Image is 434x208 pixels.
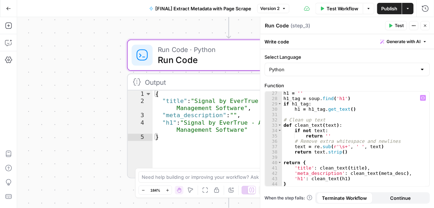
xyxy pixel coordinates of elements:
[257,4,289,13] button: Version 2
[145,90,152,98] span: Toggle code folding, rows 1 through 5
[265,90,282,96] div: 27
[278,160,282,165] span: Toggle code folding, rows 40 through 44
[128,119,153,134] div: 4
[265,176,282,181] div: 43
[378,37,430,46] button: Generate with AI
[387,38,421,45] span: Generate with AI
[316,3,363,14] button: Test Workflow
[265,181,282,187] div: 44
[261,5,280,12] span: Version 2
[265,123,282,128] div: 33
[128,90,153,98] div: 1
[265,149,282,155] div: 38
[265,106,282,112] div: 30
[265,171,282,176] div: 42
[128,112,153,119] div: 3
[158,53,295,66] span: Run Code
[265,195,313,201] a: When the step fails:
[128,134,153,141] div: 5
[278,101,282,106] span: Toggle code folding, rows 29 through 30
[156,5,252,12] span: [FINAL] Extract Metadata with Page Scrape
[327,5,359,12] span: Test Workflow
[158,44,295,54] span: Run Code · Python
[265,117,282,123] div: 32
[265,22,289,29] textarea: Run Code
[265,133,282,139] div: 35
[265,101,282,106] div: 29
[265,139,282,144] div: 36
[265,165,282,171] div: 41
[145,77,294,87] div: Output
[291,22,311,29] span: ( step_3 )
[373,192,429,204] button: Continue
[265,96,282,101] div: 28
[150,187,160,193] span: 184%
[269,66,417,73] input: Python
[265,128,282,133] div: 34
[145,3,256,14] button: [FINAL] Extract Metadata with Page Scrape
[322,194,367,202] span: Terminate Workflow
[265,82,430,89] label: Function
[265,160,282,165] div: 40
[127,40,330,178] div: Run Code · PythonRun CodeStep 3Output{ "title":"Signal by EverTrue - AI-Powered Donor Management ...
[265,53,430,61] label: Select Language
[265,144,282,149] div: 37
[278,128,282,133] span: Toggle code folding, rows 34 through 35
[128,98,153,112] div: 2
[395,22,404,29] span: Test
[265,112,282,117] div: 31
[377,3,402,14] button: Publish
[390,194,411,202] span: Continue
[265,155,282,160] div: 39
[278,123,282,128] span: Toggle code folding, rows 33 through 38
[382,5,398,12] span: Publish
[385,21,407,30] button: Test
